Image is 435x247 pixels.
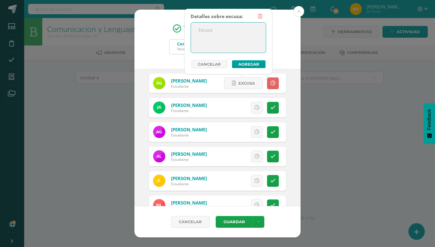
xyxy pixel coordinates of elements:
[171,151,207,157] a: [PERSON_NAME]
[171,102,207,108] a: [PERSON_NAME]
[153,102,165,114] img: 8326c4cf8c67e625b5bf8bd844de389a.png
[171,157,207,162] div: Estudiante
[171,206,207,211] div: Estudiante
[192,60,227,68] a: Cancelar
[171,84,207,89] div: Estudiante
[171,175,207,181] a: [PERSON_NAME]
[153,77,165,89] img: d5f3c5a7a4246c3493e45b7b768ba490.png
[153,150,165,162] img: 066d673359a6e5880524fe1c0f8ac029.png
[177,47,230,51] div: Tercero Primaria baja "A"
[222,102,239,113] span: Excusa
[171,216,210,228] a: Cancelar
[171,181,207,186] div: Estudiante
[153,199,165,211] img: 33d67d0a6eb74083e3121190fd170952.png
[184,23,263,34] span: Toma de
[424,103,435,144] button: Feedback - Mostrar encuesta
[153,126,165,138] img: 4d0cbba5822f637545756fb239a5394f.png
[169,39,266,54] input: Busca un grado o sección aquí...
[222,151,239,162] span: Excusa
[293,6,304,17] button: Close (Esc)
[427,109,432,130] span: Feedback
[171,200,207,206] a: [PERSON_NAME]
[238,78,255,89] span: Excusa
[216,216,253,228] button: Guardar
[191,11,243,22] div: Detalles sobre excusa:
[171,78,207,84] a: [PERSON_NAME]
[171,133,207,138] div: Estudiante
[222,127,239,138] span: Excusa
[232,60,266,68] button: Agregar
[222,175,239,186] span: Excusa
[177,41,230,47] div: Comunicacion y Lenguaje
[224,77,263,89] a: Excusa
[222,200,239,211] span: Excusa
[171,127,207,133] a: [PERSON_NAME]
[171,108,207,113] div: Estudiante
[153,175,165,187] img: 8324b64f86c6ad0033014029ccb48f4f.png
